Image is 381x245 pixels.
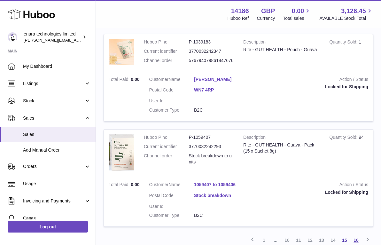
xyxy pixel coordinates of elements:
[249,84,368,90] div: Locked for Shipping
[149,107,194,113] dt: Customer Type
[243,47,320,53] div: Rite - GUT HEALTH - Pouch - Guava
[144,39,189,45] dt: Huboo P no
[149,203,194,209] dt: User Id
[292,7,304,15] span: 0.00
[109,39,134,65] img: 141861748703523.jpg
[194,193,239,199] a: Stock breakdown
[23,63,91,69] span: My Dashboard
[243,39,320,47] strong: Description
[243,142,320,154] div: Rite - GUT HEALTH - Guava - Pack (15 x Sachet 8g)
[144,144,189,150] dt: Current identifier
[257,15,275,21] div: Currency
[189,144,234,150] dd: 3770032242293
[109,134,134,170] img: 1758518808.jpg
[149,87,194,95] dt: Postal Code
[194,107,239,113] dd: B2C
[23,198,84,204] span: Invoicing and Payments
[194,76,239,83] a: [PERSON_NAME]
[8,32,17,42] img: Dee@enara.co
[23,98,84,104] span: Stock
[149,182,169,187] span: Customer
[324,34,373,72] td: 1
[249,189,368,195] div: Locked for Shipping
[149,182,194,189] dt: Name
[329,135,359,141] strong: Quantity Sold
[283,15,311,21] span: Total sales
[144,134,189,140] dt: Huboo P no
[23,115,84,121] span: Sales
[261,7,275,15] strong: GBP
[149,76,194,84] dt: Name
[23,147,91,153] span: Add Manual Order
[144,153,189,165] dt: Channel order
[319,15,373,21] span: AVAILABLE Stock Total
[23,131,91,138] span: Sales
[189,58,234,64] dd: 576794079861447676
[8,221,88,233] a: Log out
[228,15,249,21] div: Huboo Ref
[149,193,194,200] dt: Postal Code
[144,58,189,64] dt: Channel order
[23,181,91,187] span: Usage
[144,48,189,54] dt: Current identifier
[243,134,320,142] strong: Description
[249,76,368,84] strong: Action / Status
[324,130,373,177] td: 94
[341,7,366,15] span: 3,126.45
[149,98,194,104] dt: User Id
[23,215,91,221] span: Cases
[189,48,234,54] dd: 3770032242347
[283,7,311,21] a: 0.00 Total sales
[194,212,239,218] dd: B2C
[319,7,373,21] a: 3,126.45 AVAILABLE Stock Total
[249,182,368,189] strong: Action / Status
[109,182,131,189] strong: Total Paid
[194,182,239,188] a: 1059407 to 1059406
[189,153,234,165] dd: Stock breakdown to units
[189,134,234,140] dd: P-1059407
[131,77,139,82] span: 0.00
[329,39,359,46] strong: Quantity Sold
[189,39,234,45] dd: P-1039183
[231,7,249,15] strong: 14186
[109,77,131,83] strong: Total Paid
[149,212,194,218] dt: Customer Type
[194,87,239,93] a: WN7 4RP
[149,77,169,82] span: Customer
[131,182,139,187] span: 0.00
[23,163,84,170] span: Orders
[24,31,81,43] div: enara technologies limited
[24,37,128,43] span: [PERSON_NAME][EMAIL_ADDRESS][DOMAIN_NAME]
[23,81,84,87] span: Listings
